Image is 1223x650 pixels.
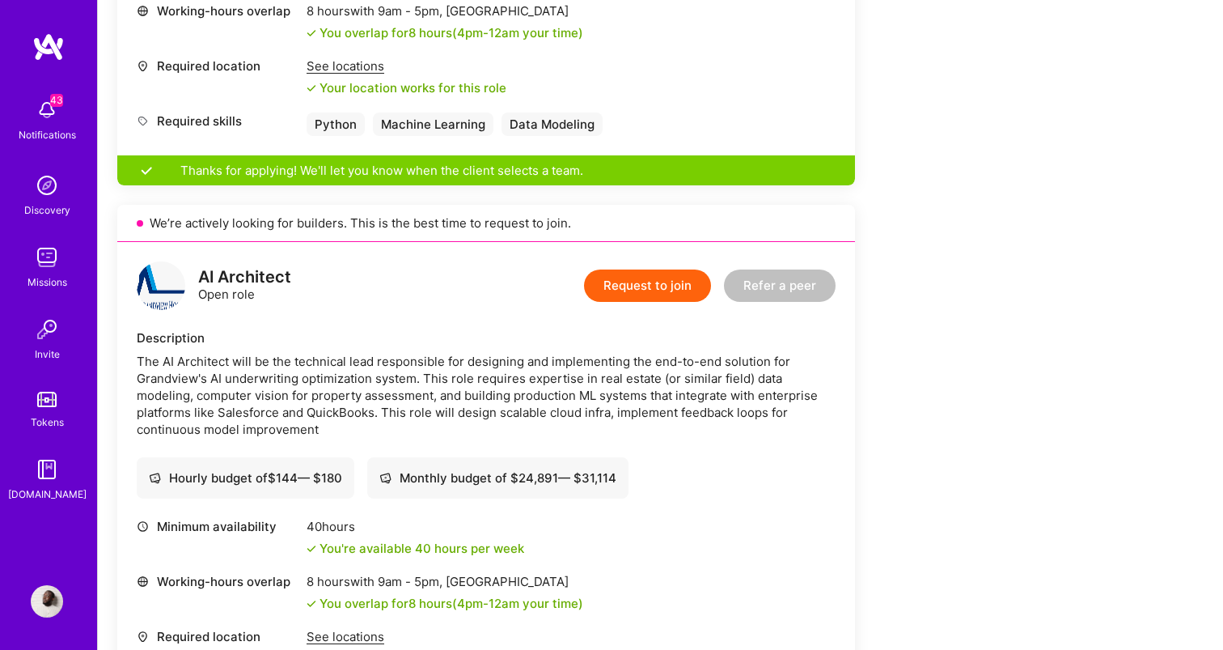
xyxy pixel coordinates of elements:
[149,472,161,484] i: icon Cash
[26,26,39,39] img: logo_orange.svg
[176,96,279,106] div: Keywords nach Traffic
[137,628,298,645] div: Required location
[32,32,65,62] img: logo
[307,79,506,96] div: Your location works for this role
[379,469,616,486] div: Monthly budget of $ 24,891 — $ 31,114
[724,270,836,302] button: Refer a peer
[307,599,316,609] i: icon Check
[307,544,316,554] i: icon Check
[307,28,316,38] i: icon Check
[375,574,446,589] span: 9am - 5pm ,
[307,113,365,136] div: Python
[158,94,171,107] img: tab_keywords_by_traffic_grey.svg
[31,414,64,431] div: Tokens
[26,42,39,55] img: website_grey.svg
[307,540,524,557] div: You're available 40 hours per week
[307,57,506,74] div: See locations
[198,269,291,303] div: Open role
[320,24,583,41] div: You overlap for 8 hours ( your time)
[137,115,149,127] i: icon Tag
[83,96,119,106] div: Domain
[379,472,391,484] i: icon Cash
[31,313,63,346] img: Invite
[137,261,185,310] img: logo
[27,585,67,618] a: User Avatar
[307,83,316,93] i: icon Check
[137,57,298,74] div: Required location
[501,113,603,136] div: Data Modeling
[307,573,583,590] div: 8 hours with [GEOGRAPHIC_DATA]
[31,585,63,618] img: User Avatar
[584,270,711,302] button: Request to join
[137,353,836,438] div: The AI Architect will be the technical lead responsible for designing and implementing the end-to...
[320,595,583,612] div: You overlap for 8 hours ( your time)
[137,576,149,588] i: icon World
[149,469,342,486] div: Hourly budget of $ 144 — $ 180
[457,25,519,40] span: 4pm - 12am
[19,126,76,143] div: Notifications
[307,518,524,535] div: 40 hours
[31,94,63,126] img: bell
[373,113,493,136] div: Machine Learning
[137,329,836,346] div: Description
[31,169,63,202] img: discovery
[137,60,149,72] i: icon Location
[31,453,63,486] img: guide book
[375,3,446,19] span: 9am - 5pm ,
[42,42,178,55] div: Domain: [DOMAIN_NAME]
[50,94,63,107] span: 43
[117,205,855,242] div: We’re actively looking for builders. This is the best time to request to join.
[35,346,60,363] div: Invite
[457,596,519,611] span: 4pm - 12am
[137,2,298,19] div: Working-hours overlap
[137,520,149,533] i: icon Clock
[31,241,63,274] img: teamwork
[37,392,57,407] img: tokens
[198,269,291,286] div: AI Architect
[137,518,298,535] div: Minimum availability
[28,274,67,291] div: Missions
[66,94,78,107] img: tab_domain_overview_orange.svg
[24,202,70,219] div: Discovery
[307,2,583,19] div: 8 hours with [GEOGRAPHIC_DATA]
[8,486,87,503] div: [DOMAIN_NAME]
[137,113,298,130] div: Required skills
[45,26,79,39] div: v 4.0.25
[137,573,298,590] div: Working-hours overlap
[307,628,506,645] div: See locations
[137,5,149,17] i: icon World
[137,631,149,643] i: icon Location
[117,155,855,185] div: Thanks for applying! We'll let you know when the client selects a team.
